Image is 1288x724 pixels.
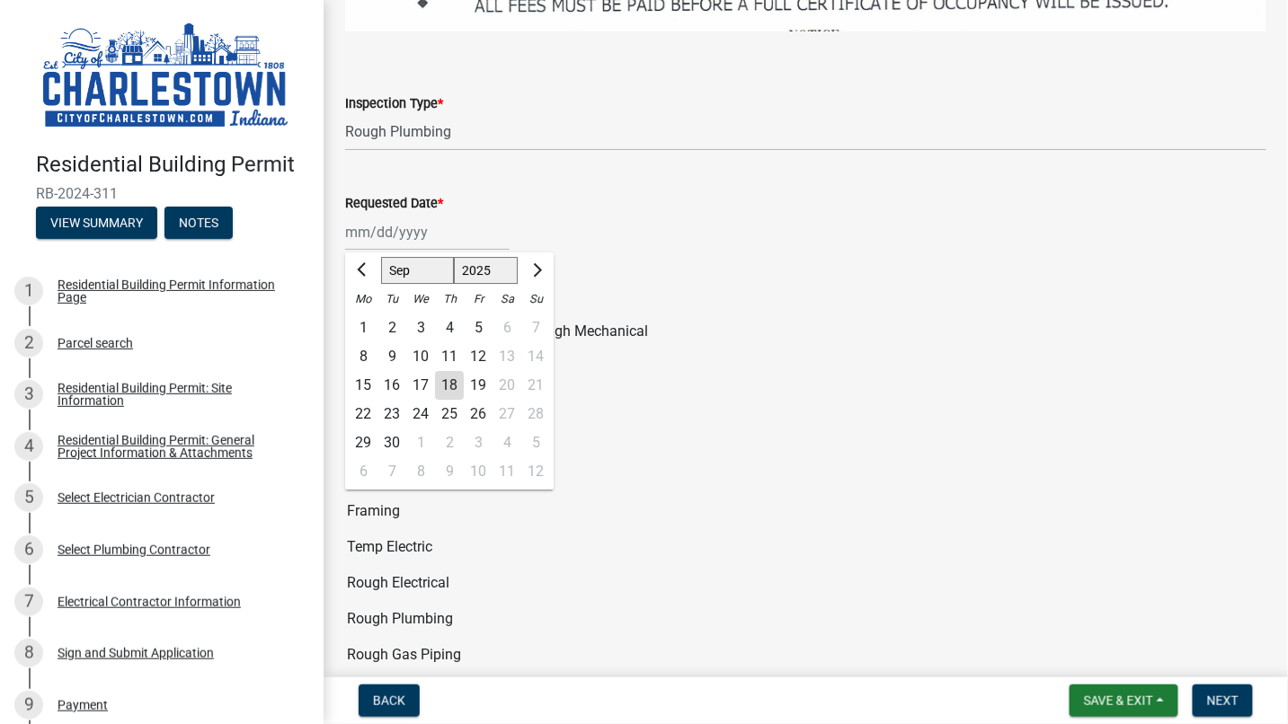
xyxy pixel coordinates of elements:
div: Wednesday, September 3, 2025 [406,313,435,342]
div: Thursday, September 4, 2025 [435,313,464,342]
div: Thursday, September 18, 2025 [435,371,464,400]
wm-modal-confirm: Summary [36,216,157,231]
div: Monday, September 29, 2025 [349,428,378,457]
div: 2 [14,329,43,358]
label: Requested Date [345,198,443,210]
div: 2 [378,313,406,342]
div: 1 [14,277,43,305]
div: Wednesday, September 24, 2025 [406,400,435,428]
div: Payment [58,699,108,711]
button: Previous month [352,256,374,285]
button: View Summary [36,207,157,239]
div: 26 [464,400,493,428]
div: 5 [464,313,493,342]
span: Back [373,693,405,708]
div: Friday, September 12, 2025 [464,342,493,371]
div: 9 [14,691,43,720]
div: 3 [406,313,435,342]
div: 3 [14,380,43,409]
div: 2 [435,428,464,457]
div: Thursday, September 11, 2025 [435,342,464,371]
input: mm/dd/yyyy [345,214,510,251]
div: Select Electrician Contractor [58,491,215,504]
div: 12 [464,342,493,371]
button: Notes [164,207,233,239]
div: Friday, September 5, 2025 [464,313,493,342]
div: Monday, September 22, 2025 [349,400,378,428]
div: 5 [14,483,43,512]
div: Electrical Contractor Information [58,596,241,608]
div: Parcel search [58,337,133,349]
div: Monday, September 1, 2025 [349,313,378,342]
div: 15 [349,371,378,400]
div: 16 [378,371,406,400]
div: Monday, September 8, 2025 [349,342,378,371]
div: 9 [378,342,406,371]
div: Tuesday, September 30, 2025 [378,428,406,457]
div: Wednesday, September 10, 2025 [406,342,435,371]
img: City of Charlestown, Indiana [36,19,295,133]
div: 4 [14,432,43,461]
div: Wednesday, October 1, 2025 [406,428,435,457]
button: Back [359,684,420,717]
div: Tuesday, September 16, 2025 [378,371,406,400]
div: Sign and Submit Application [58,647,214,659]
div: 22 [349,400,378,428]
div: Mo [349,285,378,313]
div: Thursday, October 2, 2025 [435,428,464,457]
select: Select month [381,257,454,284]
div: Fr [464,285,493,313]
div: Tuesday, September 9, 2025 [378,342,406,371]
span: Save & Exit [1084,693,1153,708]
button: Save & Exit [1070,684,1178,717]
div: 1 [349,313,378,342]
div: 18 [435,371,464,400]
label: Inspection Type [345,98,443,110]
button: Next [1193,684,1253,717]
div: 19 [464,371,493,400]
div: Residential Building Permit Information Page [58,278,295,304]
div: 8 [349,342,378,371]
div: 7 [14,587,43,616]
div: We [406,285,435,313]
div: 4 [435,313,464,342]
div: Sa [493,285,521,313]
div: 6 [14,535,43,564]
div: Tuesday, September 23, 2025 [378,400,406,428]
div: 30 [378,428,406,457]
div: Monday, September 15, 2025 [349,371,378,400]
div: Select Plumbing Contractor [58,543,210,556]
div: 29 [349,428,378,457]
select: Select year [454,257,519,284]
wm-modal-confirm: Notes [164,216,233,231]
div: Friday, September 19, 2025 [464,371,493,400]
h4: Residential Building Permit [36,152,309,178]
div: 24 [406,400,435,428]
div: 1 [406,428,435,457]
div: Tu [378,285,406,313]
div: 10 [406,342,435,371]
div: Residential Building Permit: General Project Information & Attachments [58,434,295,459]
div: 25 [435,400,464,428]
div: 8 [14,639,43,667]
div: Th [435,285,464,313]
span: Next [1207,693,1239,708]
div: Su [521,285,550,313]
div: 23 [378,400,406,428]
div: 11 [435,342,464,371]
div: 17 [406,371,435,400]
div: Friday, September 26, 2025 [464,400,493,428]
div: Wednesday, September 17, 2025 [406,371,435,400]
div: Residential Building Permit: Site Information [58,382,295,407]
span: RB-2024-311 [36,185,288,202]
div: Tuesday, September 2, 2025 [378,313,406,342]
div: Thursday, September 25, 2025 [435,400,464,428]
button: Next month [525,256,546,285]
